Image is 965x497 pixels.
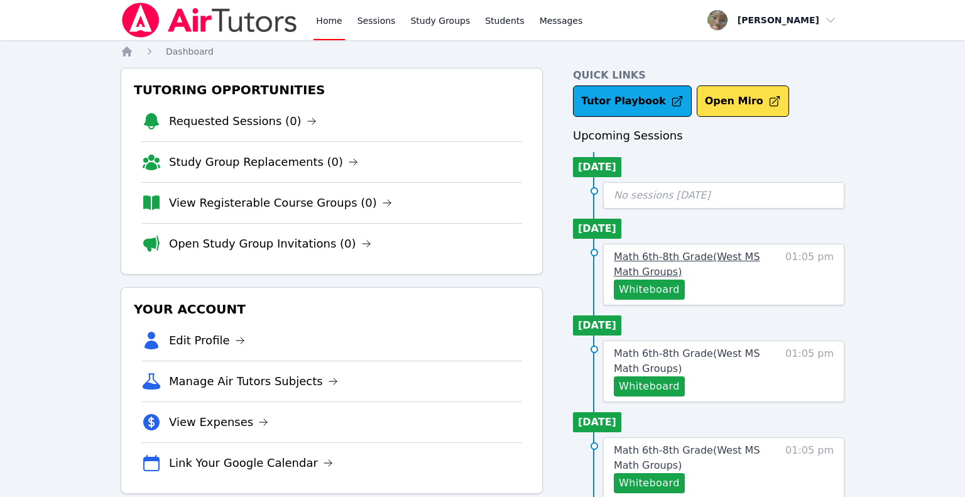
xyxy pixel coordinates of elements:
h3: Your Account [131,298,532,320]
button: Whiteboard [614,473,685,493]
li: [DATE] [573,219,621,239]
a: Requested Sessions (0) [169,112,317,130]
img: Air Tutors [121,3,298,38]
a: Manage Air Tutors Subjects [169,373,338,390]
h4: Quick Links [573,68,844,83]
button: Open Miro [697,85,789,117]
a: View Registerable Course Groups (0) [169,194,392,212]
a: Dashboard [166,45,214,58]
h3: Tutoring Opportunities [131,79,532,101]
a: Math 6th-8th Grade(West MS Math Groups) [614,443,779,473]
span: 01:05 pm [785,346,834,396]
h3: Upcoming Sessions [573,127,844,145]
a: Study Group Replacements (0) [169,153,358,171]
span: Math 6th-8th Grade ( West MS Math Groups ) [614,251,760,278]
span: 01:05 pm [785,249,834,300]
span: Dashboard [166,46,214,57]
a: Edit Profile [169,332,245,349]
button: Whiteboard [614,376,685,396]
span: 01:05 pm [785,443,834,493]
li: [DATE] [573,157,621,177]
li: [DATE] [573,412,621,432]
a: Link Your Google Calendar [169,454,333,472]
a: Math 6th-8th Grade(West MS Math Groups) [614,346,779,376]
span: Math 6th-8th Grade ( West MS Math Groups ) [614,444,760,471]
button: Whiteboard [614,280,685,300]
a: Open Study Group Invitations (0) [169,235,371,253]
a: Math 6th-8th Grade(West MS Math Groups) [614,249,779,280]
span: Messages [540,14,583,27]
span: No sessions [DATE] [614,189,711,201]
a: Tutor Playbook [573,85,692,117]
span: Math 6th-8th Grade ( West MS Math Groups ) [614,347,760,374]
a: View Expenses [169,413,268,431]
li: [DATE] [573,315,621,336]
nav: Breadcrumb [121,45,844,58]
